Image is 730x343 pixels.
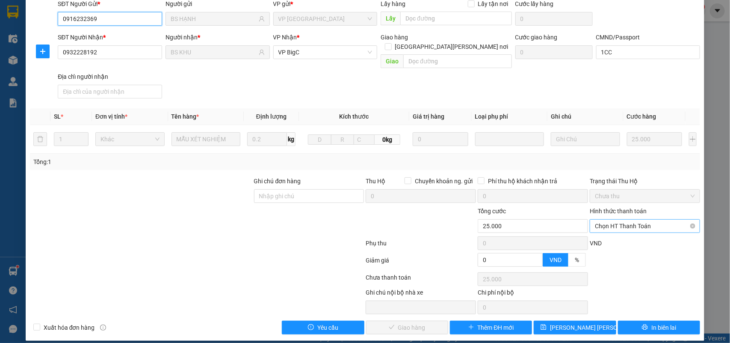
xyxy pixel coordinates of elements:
div: Giảm giá [365,256,477,271]
label: Ghi chú đơn hàng [254,178,301,185]
span: Giao hàng [381,34,408,41]
input: Cước lấy hàng [515,12,593,26]
span: % [575,257,579,263]
input: C [354,134,375,145]
input: Địa chỉ của người nhận [58,85,162,98]
input: Tên người gửi [171,14,257,24]
button: save[PERSON_NAME] [PERSON_NAME] [534,321,616,334]
button: plus [36,45,50,58]
button: checkGiao hàng [366,321,448,334]
th: Ghi chú [547,108,624,125]
span: exclamation-circle [308,324,314,331]
span: Giao [381,54,403,68]
span: VND [590,240,602,247]
div: Trạng thái Thu Hộ [590,176,700,186]
button: plusThêm ĐH mới [450,321,532,334]
span: Chọn HT Thanh Toán [595,220,695,233]
button: plus [689,132,697,146]
span: plus [36,48,49,55]
span: VP Nhận [273,34,297,41]
input: 0 [627,132,682,146]
span: VND [550,257,562,263]
div: Tổng: 1 [33,157,282,167]
input: Ghi Chú [551,132,620,146]
span: Chuyển khoản ng. gửi [411,176,476,186]
span: Tên hàng [171,113,199,120]
span: Khác [100,133,160,146]
span: Thêm ĐH mới [478,323,514,332]
span: Phí thu hộ khách nhận trả [485,176,561,186]
span: Chưa thu [595,190,695,203]
label: Hình thức thanh toán [590,208,647,215]
span: Đơn vị tính [95,113,127,120]
span: In biên lai [651,323,676,332]
th: Loại phụ phí [472,108,548,125]
span: Giá trị hàng [413,113,444,120]
div: Địa chỉ người nhận [58,72,162,81]
span: Xuất hóa đơn hàng [40,323,98,332]
span: info-circle [100,325,106,331]
span: [PERSON_NAME] [PERSON_NAME] [550,323,643,332]
div: SĐT Người Nhận [58,33,162,42]
span: Định lượng [256,113,287,120]
span: 0kg [375,134,400,145]
span: plus [468,324,474,331]
li: Hotline: 19001155 [80,32,358,42]
span: Lấy [381,12,400,25]
span: user [259,49,265,55]
div: Phụ thu [365,239,477,254]
span: Lấy hàng [381,0,405,7]
img: logo.jpg [11,11,53,54]
div: Chưa thanh toán [365,273,477,288]
div: Chi phí nội bộ [478,288,588,301]
label: Cước lấy hàng [515,0,554,7]
span: kg [287,132,296,146]
input: VD: Bàn, Ghế [171,132,241,146]
span: VP Nam Định [278,12,372,25]
span: SL [54,113,61,120]
span: Yêu cầu [317,323,338,332]
b: GỬI : VP BigC [11,62,82,76]
span: [GEOGRAPHIC_DATA][PERSON_NAME] nơi [392,42,512,51]
span: VP BigC [278,46,372,59]
input: Ghi chú đơn hàng [254,189,364,203]
span: Thu Hộ [366,178,385,185]
input: Dọc đường [400,12,512,25]
label: Cước giao hàng [515,34,558,41]
input: 0 [413,132,468,146]
span: save [541,324,547,331]
span: Tổng cước [478,208,506,215]
input: Cước giao hàng [515,45,593,59]
span: printer [642,324,648,331]
button: printerIn biên lai [618,321,700,334]
li: Số 10 ngõ 15 Ngọc Hồi, [PERSON_NAME], [GEOGRAPHIC_DATA] [80,21,358,32]
div: CMND/Passport [596,33,700,42]
input: R [331,134,354,145]
input: Tên người nhận [171,48,257,57]
span: Cước hàng [627,113,656,120]
button: delete [33,132,47,146]
span: user [259,16,265,22]
div: Ghi chú nội bộ nhà xe [366,288,476,301]
span: Kích thước [340,113,369,120]
span: close-circle [690,224,695,229]
div: Người nhận [166,33,270,42]
button: exclamation-circleYêu cầu [282,321,364,334]
input: D [308,134,331,145]
input: Dọc đường [403,54,512,68]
